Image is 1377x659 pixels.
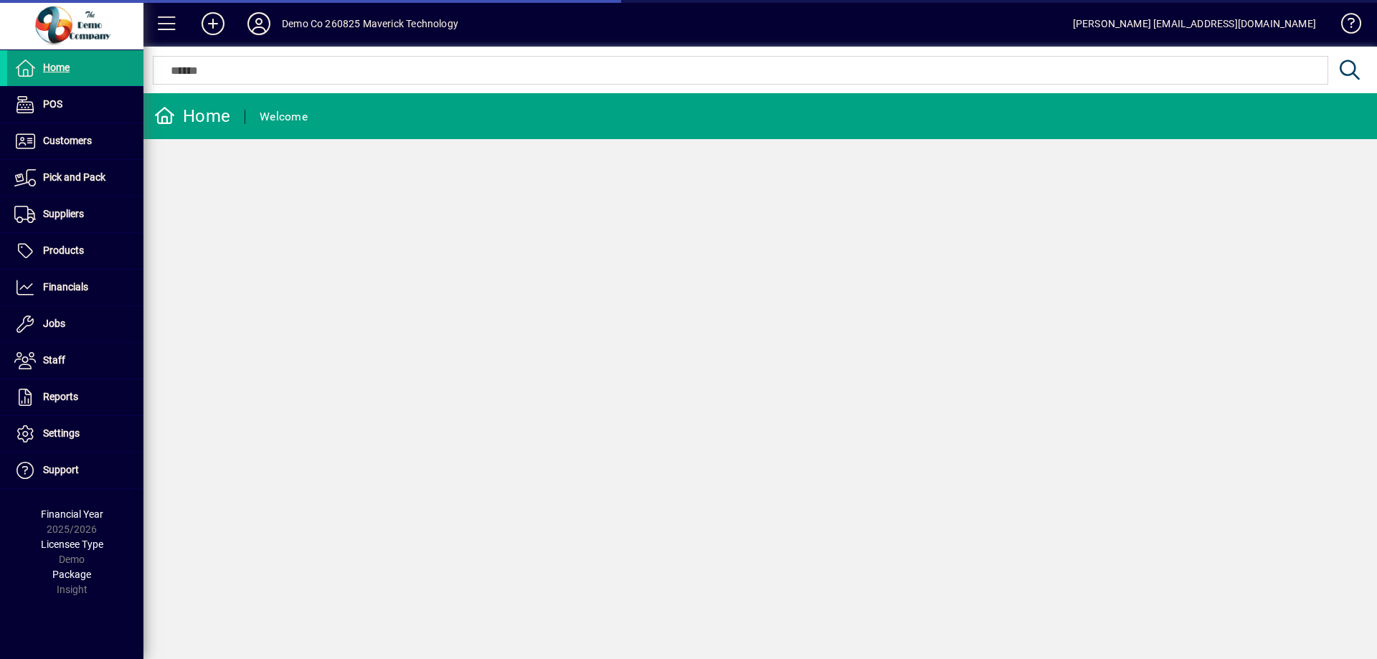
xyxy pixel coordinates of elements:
[7,123,143,159] a: Customers
[43,391,78,402] span: Reports
[7,416,143,452] a: Settings
[7,306,143,342] a: Jobs
[41,539,103,550] span: Licensee Type
[43,62,70,73] span: Home
[7,160,143,196] a: Pick and Pack
[43,354,65,366] span: Staff
[260,105,308,128] div: Welcome
[154,105,230,128] div: Home
[7,379,143,415] a: Reports
[43,245,84,256] span: Products
[43,208,84,219] span: Suppliers
[1330,3,1359,49] a: Knowledge Base
[7,196,143,232] a: Suppliers
[43,318,65,329] span: Jobs
[1073,12,1316,35] div: [PERSON_NAME] [EMAIL_ADDRESS][DOMAIN_NAME]
[43,171,105,183] span: Pick and Pack
[43,427,80,439] span: Settings
[41,508,103,520] span: Financial Year
[43,281,88,293] span: Financials
[7,233,143,269] a: Products
[190,11,236,37] button: Add
[7,270,143,305] a: Financials
[7,87,143,123] a: POS
[43,98,62,110] span: POS
[43,135,92,146] span: Customers
[236,11,282,37] button: Profile
[52,569,91,580] span: Package
[282,12,458,35] div: Demo Co 260825 Maverick Technology
[7,452,143,488] a: Support
[43,464,79,475] span: Support
[7,343,143,379] a: Staff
